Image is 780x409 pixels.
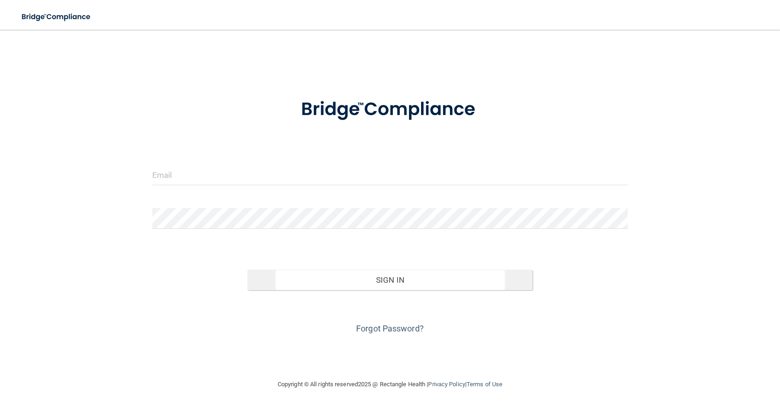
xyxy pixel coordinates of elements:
[282,85,498,134] img: bridge_compliance_login_screen.278c3ca4.svg
[152,164,628,185] input: Email
[428,381,465,388] a: Privacy Policy
[247,270,533,290] button: Sign In
[14,7,99,26] img: bridge_compliance_login_screen.278c3ca4.svg
[221,370,559,399] div: Copyright © All rights reserved 2025 @ Rectangle Health | |
[467,381,502,388] a: Terms of Use
[356,324,424,333] a: Forgot Password?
